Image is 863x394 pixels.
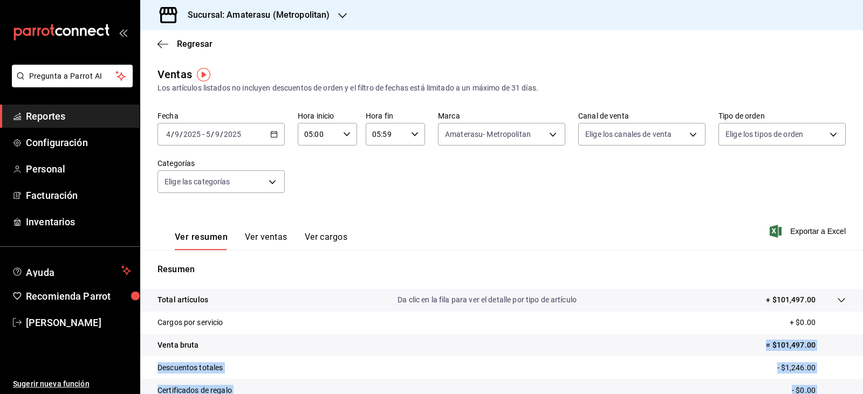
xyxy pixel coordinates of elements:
[157,160,285,167] label: Categorías
[26,162,131,176] span: Personal
[157,82,846,94] div: Los artículos listados no incluyen descuentos de orden y el filtro de fechas está limitado a un m...
[766,294,816,306] p: + $101,497.00
[206,130,211,139] input: --
[29,71,116,82] span: Pregunta a Parrot AI
[766,340,846,351] p: = $101,497.00
[366,112,425,120] label: Hora fin
[26,109,131,123] span: Reportes
[179,9,330,22] h3: Sucursal: Amaterasu (Metropolitan)
[223,130,242,139] input: ----
[26,215,131,229] span: Inventarios
[157,112,285,120] label: Fecha
[157,263,846,276] p: Resumen
[8,78,133,89] a: Pregunta a Parrot AI
[183,130,201,139] input: ----
[725,129,803,140] span: Elige los tipos de orden
[777,362,846,374] p: - $1,246.00
[177,39,213,49] span: Regresar
[157,294,208,306] p: Total artículos
[445,129,531,140] span: Amaterasu- Metropolitan
[175,232,228,250] button: Ver resumen
[157,39,213,49] button: Regresar
[718,112,846,120] label: Tipo de orden
[157,66,192,82] div: Ventas
[166,130,171,139] input: --
[26,188,131,203] span: Facturación
[790,317,846,328] p: + $0.00
[220,130,223,139] span: /
[26,315,131,330] span: [PERSON_NAME]
[585,129,672,140] span: Elige los canales de venta
[174,130,180,139] input: --
[26,264,117,277] span: Ayuda
[202,130,204,139] span: -
[180,130,183,139] span: /
[119,28,127,37] button: open_drawer_menu
[197,68,210,81] img: Tooltip marker
[157,317,223,328] p: Cargos por servicio
[298,112,357,120] label: Hora inicio
[165,176,230,187] span: Elige las categorías
[245,232,287,250] button: Ver ventas
[171,130,174,139] span: /
[157,362,223,374] p: Descuentos totales
[305,232,348,250] button: Ver cargos
[13,378,131,390] span: Sugerir nueva función
[398,294,577,306] p: Da clic en la fila para ver el detalle por tipo de artículo
[175,232,347,250] div: navigation tabs
[12,65,133,87] button: Pregunta a Parrot AI
[578,112,706,120] label: Canal de venta
[157,340,198,351] p: Venta bruta
[211,130,214,139] span: /
[26,289,131,303] span: Recomienda Parrot
[772,225,846,238] button: Exportar a Excel
[26,135,131,150] span: Configuración
[215,130,220,139] input: --
[438,112,565,120] label: Marca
